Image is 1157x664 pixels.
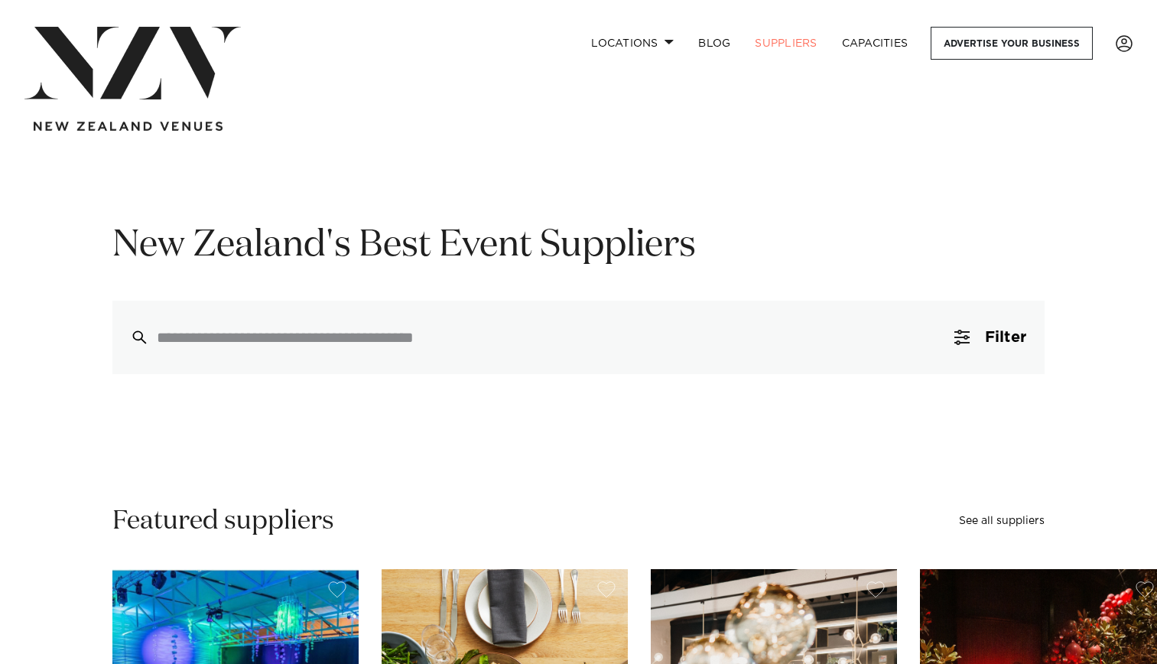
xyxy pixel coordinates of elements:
img: nzv-logo.png [24,27,241,99]
button: Filter [936,301,1045,374]
span: Filter [985,330,1026,345]
a: Locations [579,27,686,60]
a: Capacities [830,27,921,60]
h1: New Zealand's Best Event Suppliers [112,222,1045,270]
a: BLOG [686,27,743,60]
a: Advertise your business [931,27,1093,60]
a: SUPPLIERS [743,27,829,60]
a: See all suppliers [959,516,1045,526]
h2: Featured suppliers [112,504,334,539]
img: new-zealand-venues-text.png [34,122,223,132]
